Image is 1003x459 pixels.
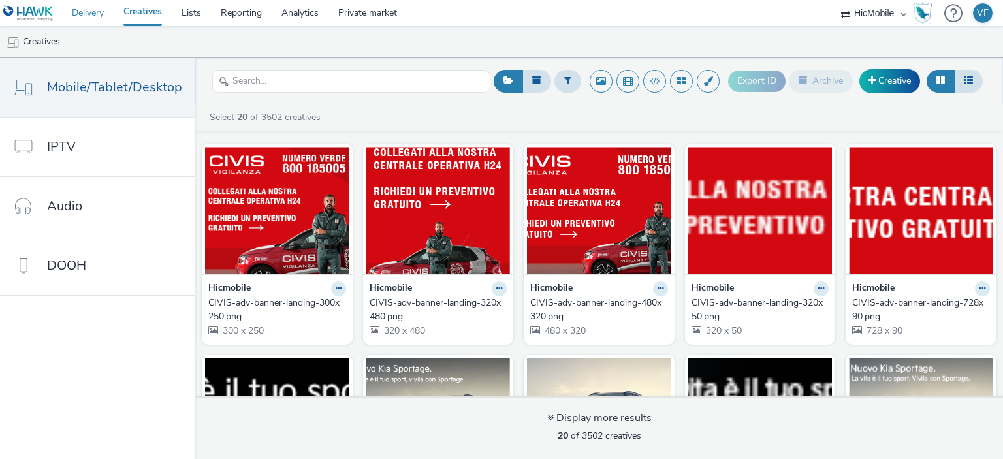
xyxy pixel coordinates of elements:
strong: 20 [237,111,247,123]
a: CIVIS-adv-banner-landing-320x480.png [370,296,507,323]
span: 300 x 250 [221,324,264,337]
button: Export ID [728,71,786,91]
img: undefined Logo [3,5,54,22]
span: IPTV [47,137,76,156]
span: 320 x 480 [383,324,425,337]
span: Mobile/Tablet/Desktop [47,78,182,97]
a: CIVIS-adv-banner-landing-728x90.png [852,296,990,323]
div: CIVIS-adv-banner-landing-320x50.png [692,296,824,323]
div: CIVIS-adv-banner-landing-728x90.png [852,296,985,323]
img: CIVIS-adv-banner-landing-480x320.png visual [527,147,671,274]
strong: Hicmobile [692,281,734,296]
span: Audio [47,197,82,215]
img: CIVIS-adv-banner-landing-320x480.png visual [366,147,511,274]
button: Archive [789,70,853,92]
a: Creative [859,69,920,93]
strong: Hicmobile [530,281,573,296]
div: VF [977,3,989,23]
a: Hawk Academy [913,3,938,24]
img: mobile [7,36,20,49]
span: 728 x 90 [865,324,902,337]
span: of 3502 creatives [558,430,641,442]
div: CIVIS-adv-banner-landing-300x250.png [208,296,341,323]
button: Grid [927,70,955,92]
span: 480 x 320 [543,324,586,337]
strong: Hicmobile [208,281,251,296]
input: Search... [212,70,490,93]
span: DOOH [47,256,86,275]
div: CIVIS-adv-banner-landing-320x480.png [370,296,502,323]
div: Display more results [547,411,652,426]
img: CIVIS-adv-banner-landing-728x90.png visual [849,147,993,274]
img: CIVIS-adv-banner-landing-320x50.png visual [688,147,833,274]
strong: Hicmobile [852,281,895,296]
a: CIVIS-adv-banner-landing-480x320.png [530,296,668,323]
a: Select of 3502 creatives [208,111,326,123]
img: CIVIS-adv-banner-landing-300x250.png visual [205,147,349,274]
button: Table [954,70,983,92]
a: CIVIS-adv-banner-landing-320x50.png [692,296,829,323]
div: CIVIS-adv-banner-landing-480x320.png [530,296,663,323]
strong: Hicmobile [370,281,412,296]
strong: 20 [558,430,568,442]
a: CIVIS-adv-banner-landing-300x250.png [208,296,346,323]
img: Hawk Academy [913,3,932,24]
span: 320 x 50 [705,324,742,337]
